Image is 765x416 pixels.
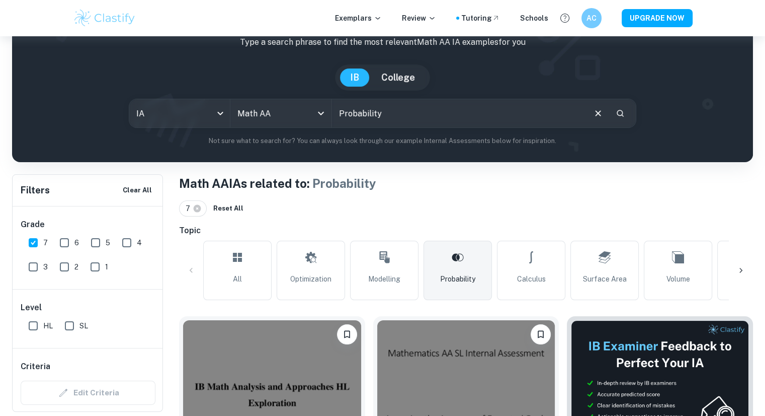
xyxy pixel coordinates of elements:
[21,361,50,373] h6: Criteria
[290,273,331,285] span: Optimization
[74,261,78,272] span: 2
[233,273,242,285] span: All
[186,203,195,214] span: 7
[622,9,693,27] button: UPGRADE NOW
[211,201,246,216] button: Reset All
[73,8,137,28] img: Clastify logo
[666,273,690,285] span: Volume
[314,106,328,120] button: Open
[583,273,627,285] span: Surface Area
[137,237,142,248] span: 4
[20,36,745,48] p: Type a search phrase to find the most relevant Math AA IA examples for you
[43,320,53,331] span: HL
[332,99,584,127] input: E.g. modelling a logo, player arrangements, shape of an egg...
[612,105,629,122] button: Search
[43,237,48,248] span: 7
[312,176,376,190] span: Probability
[179,225,753,237] h6: Topic
[371,68,425,87] button: College
[337,324,357,344] button: Bookmark
[105,261,108,272] span: 1
[21,381,155,405] div: Criteria filters are unavailable when searching by topic
[120,183,154,198] button: Clear All
[21,302,155,314] h6: Level
[43,261,48,272] span: 3
[129,99,230,127] div: IA
[20,136,745,146] p: Not sure what to search for? You can always look through our example Internal Assessments below f...
[588,104,608,123] button: Clear
[531,324,551,344] button: Bookmark
[340,68,369,87] button: IB
[179,174,753,192] h1: Math AA IAs related to:
[21,219,155,231] h6: Grade
[74,237,79,248] span: 6
[556,10,573,27] button: Help and Feedback
[179,200,207,217] div: 7
[517,273,546,285] span: Calculus
[21,183,50,197] h6: Filters
[335,13,382,24] p: Exemplars
[520,13,548,24] a: Schools
[461,13,500,24] a: Tutoring
[368,273,400,285] span: Modelling
[440,273,475,285] span: Probability
[106,237,110,248] span: 5
[79,320,88,331] span: SL
[402,13,436,24] p: Review
[585,13,597,24] h6: AC
[581,8,602,28] button: AC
